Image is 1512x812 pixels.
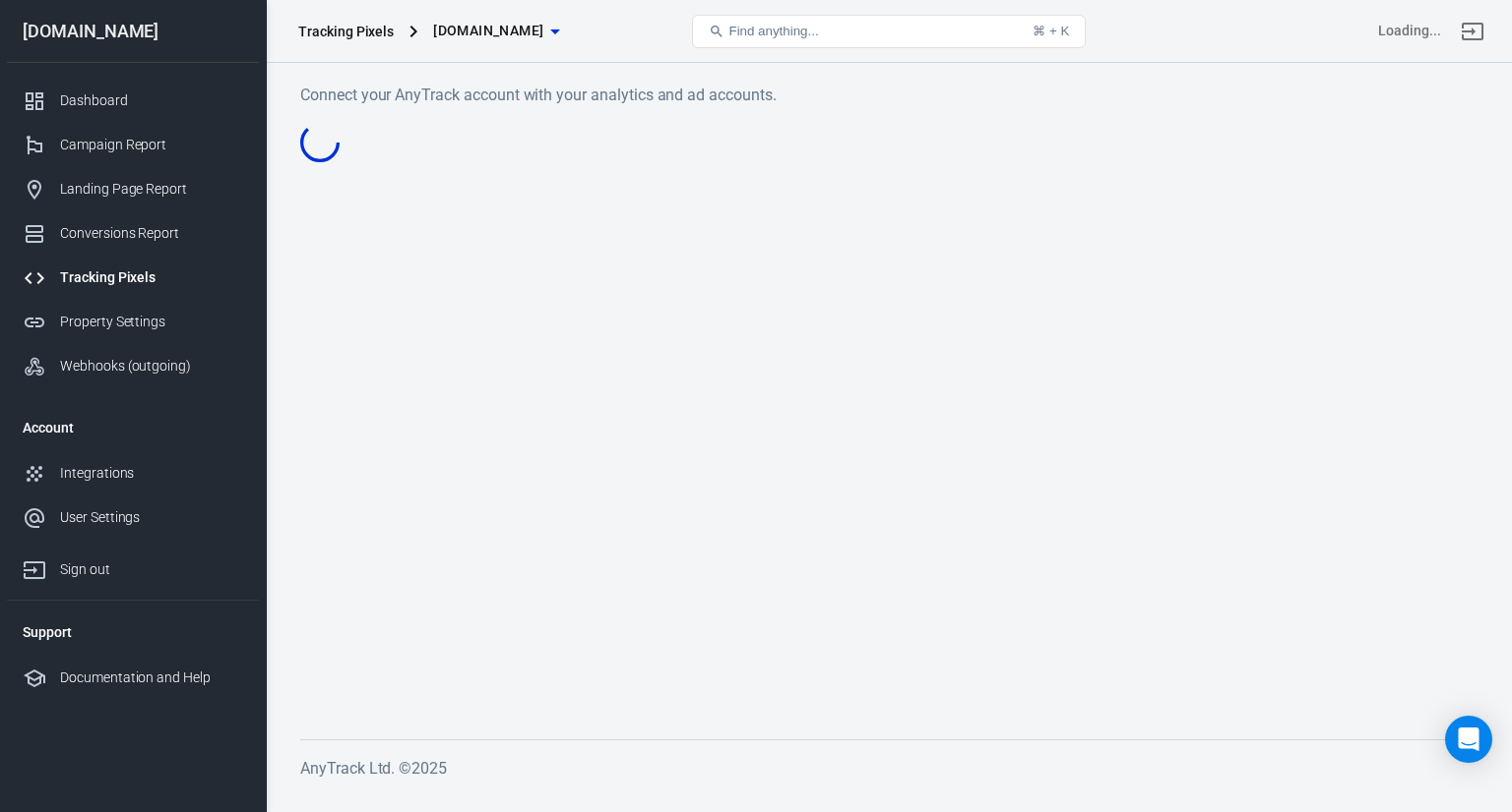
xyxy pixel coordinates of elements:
[60,135,243,155] div: Campaign Report
[728,24,818,38] span: Find anything...
[7,451,259,495] a: Integrations
[60,90,243,111] div: Dashboard
[60,507,243,528] div: User Settings
[7,211,259,256] a: Conversions Report
[7,123,259,167] a: Campaign Report
[7,23,259,40] div: [DOMAIN_NAME]
[298,22,394,41] div: Tracking Pixels
[60,559,243,580] div: Sign out
[7,404,259,451] li: Account
[7,167,259,211] a: Landing Page Report
[1445,716,1492,763] div: Open Intercom Messenger
[692,15,1086,48] button: Find anything...⌘ + K
[60,356,243,377] div: Webhooks (outgoing)
[7,256,259,300] a: Tracking Pixels
[300,756,1478,781] h6: AnyTrack Ltd. © 2025
[433,19,543,43] span: stevedoran.co.uk
[7,300,259,344] a: Property Settings
[7,609,259,656] li: Support
[7,495,259,540] a: User Settings
[300,83,1478,107] h6: Connect your AnyTrack account with your analytics and ad accounts.
[1378,21,1441,41] div: Account id: <>
[60,179,243,200] div: Landing Page Report
[7,344,259,388] a: Webhooks (outgoing)
[60,667,243,688] div: Documentation and Help
[60,312,243,332] div: Property Settings
[7,79,259,123] a: Dashboard
[1033,24,1069,38] div: ⌘ + K
[60,463,243,484] div: Integrations
[7,540,259,592] a: Sign out
[1449,8,1496,55] a: Sign out
[60,223,243,244] div: Conversions Report
[425,13,567,49] button: [DOMAIN_NAME]
[60,267,243,288] div: Tracking Pixels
